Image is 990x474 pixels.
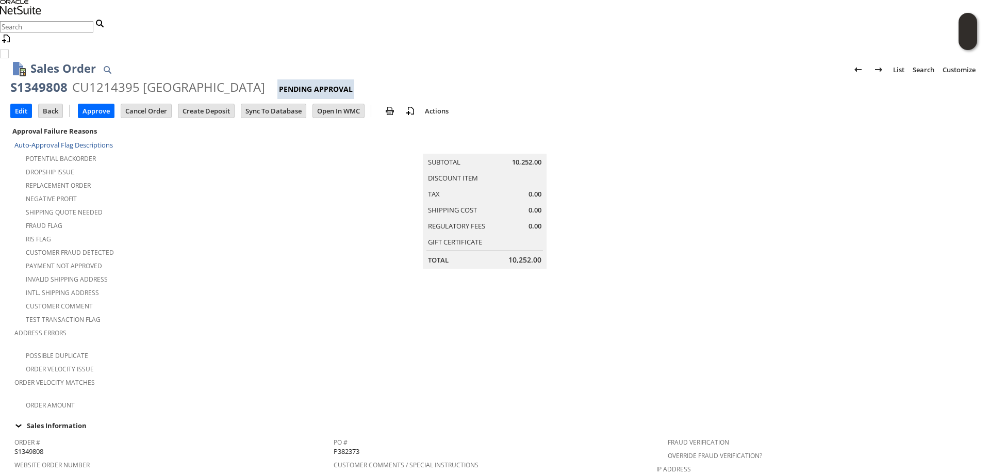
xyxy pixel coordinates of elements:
[852,63,864,76] img: Previous
[26,275,108,284] a: Invalid Shipping Address
[423,137,547,154] caption: Summary
[14,461,90,469] a: Website Order Number
[26,365,94,373] a: Order Velocity Issue
[428,173,478,183] a: Discount Item
[14,329,67,337] a: Address Errors
[10,419,976,432] div: Sales Information
[938,61,980,78] a: Customize
[93,17,106,29] svg: Search
[30,60,96,77] h1: Sales Order
[26,401,75,410] a: Order Amount
[26,351,88,360] a: Possible Duplicate
[178,104,234,118] input: Create Deposit
[39,104,62,118] input: Back
[26,194,77,203] a: Negative Profit
[11,104,31,118] input: Edit
[10,79,68,95] div: S1349808
[529,189,541,199] span: 0.00
[428,237,482,247] a: Gift Certificate
[26,208,103,217] a: Shipping Quote Needed
[668,451,762,460] a: Override Fraud Verification?
[428,157,460,167] a: Subtotal
[529,221,541,231] span: 0.00
[404,105,417,117] img: add-record.svg
[656,465,691,473] a: IP Address
[26,261,102,270] a: Payment not approved
[26,302,93,310] a: Customer Comment
[428,205,477,215] a: Shipping Cost
[26,248,114,257] a: Customer Fraud Detected
[10,419,980,432] td: Sales Information
[508,255,541,265] span: 10,252.00
[10,124,329,138] div: Approval Failure Reasons
[959,13,977,50] iframe: Click here to launch Oracle Guided Learning Help Panel
[334,461,478,469] a: Customer Comments / Special Instructions
[78,104,114,118] input: Approve
[668,438,729,447] a: Fraud Verification
[421,106,453,116] a: Actions
[72,79,265,95] div: CU1214395 [GEOGRAPHIC_DATA]
[14,438,40,447] a: Order #
[26,221,62,230] a: Fraud Flag
[334,447,359,456] span: P382373
[428,255,449,265] a: Total
[14,447,43,456] span: S1349808
[26,315,101,324] a: Test Transaction Flag
[101,63,113,76] img: Quick Find
[428,221,485,231] a: Regulatory Fees
[313,104,364,118] input: Open In WMC
[959,32,977,51] span: Oracle Guided Learning Widget. To move around, please hold and drag
[872,63,885,76] img: Next
[26,154,96,163] a: Potential Backorder
[26,181,91,190] a: Replacement Order
[909,61,938,78] a: Search
[26,168,74,176] a: Dropship Issue
[529,205,541,215] span: 0.00
[14,378,95,387] a: Order Velocity Matches
[334,438,348,447] a: PO #
[14,140,113,150] a: Auto-Approval Flag Descriptions
[26,235,51,243] a: RIS flag
[889,61,909,78] a: List
[277,79,354,99] div: Pending Approval
[121,104,171,118] input: Cancel Order
[384,105,396,117] img: print.svg
[512,157,541,167] span: 10,252.00
[26,288,99,297] a: Intl. Shipping Address
[428,189,440,199] a: Tax
[241,104,306,118] input: Sync To Database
